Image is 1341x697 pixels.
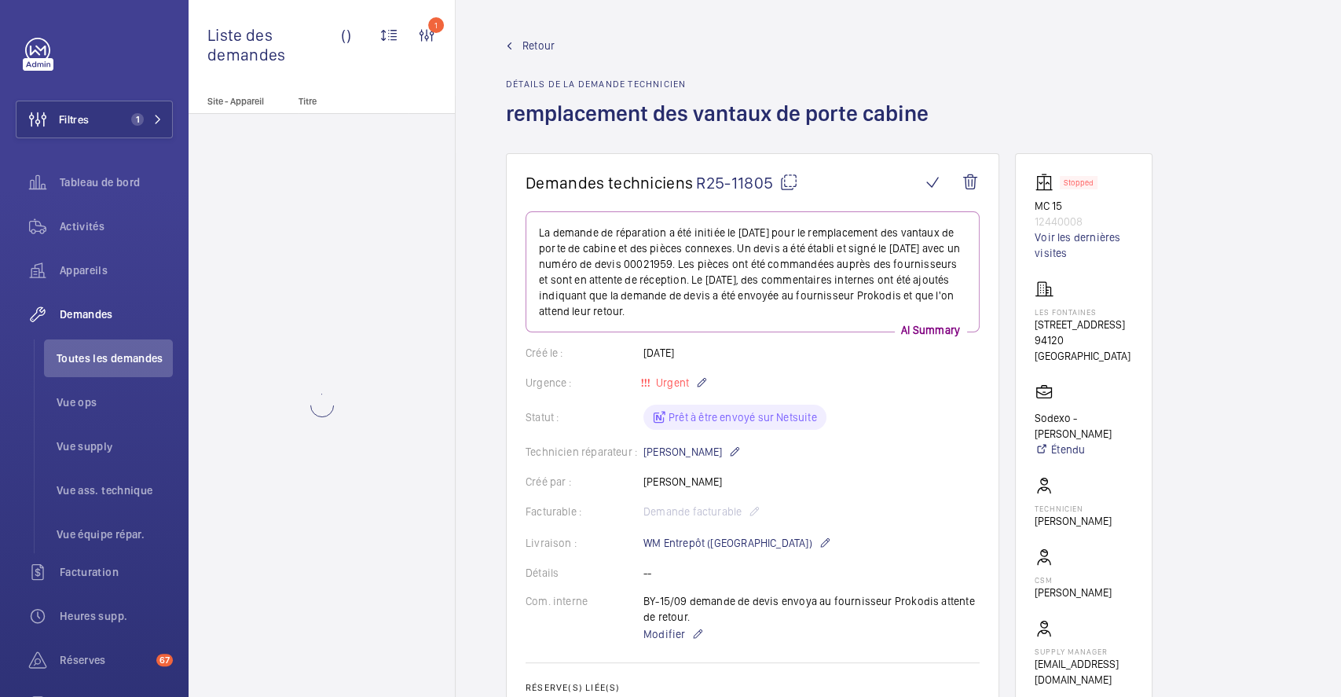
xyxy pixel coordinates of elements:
[207,25,341,64] span: Liste des demandes
[1035,410,1133,442] p: Sodexo - [PERSON_NAME]
[506,79,938,90] h2: Détails de la demande technicien
[539,225,966,319] p: La demande de réparation a été initiée le [DATE] pour le remplacement des vantaux de porte de cab...
[526,682,980,693] h2: Réserve(s) liée(s)
[131,113,144,126] span: 1
[1035,442,1133,457] a: Étendu
[59,112,89,127] span: Filtres
[526,173,693,193] span: Demandes techniciens
[1064,180,1094,185] p: Stopped
[1035,173,1060,192] img: elevator.svg
[1035,585,1112,600] p: [PERSON_NAME]
[60,174,173,190] span: Tableau de bord
[60,608,173,624] span: Heures supp.
[1035,647,1133,656] p: Supply manager
[1035,513,1112,529] p: [PERSON_NAME]
[57,482,173,498] span: Vue ass. technique
[1035,332,1133,364] p: 94120 [GEOGRAPHIC_DATA]
[1035,198,1133,214] p: MC 15
[1035,214,1133,229] p: 12440008
[60,652,150,668] span: Réserves
[57,438,173,454] span: Vue supply
[60,306,173,322] span: Demandes
[1035,656,1133,688] p: [EMAIL_ADDRESS][DOMAIN_NAME]
[156,654,173,666] span: 67
[57,350,173,366] span: Toutes les demandes
[1035,504,1112,513] p: Technicien
[57,394,173,410] span: Vue ops
[522,38,555,53] span: Retour
[1035,229,1133,261] a: Voir les dernières visites
[60,564,173,580] span: Facturation
[299,96,402,107] p: Titre
[643,534,831,552] p: WM Entrepôt ([GEOGRAPHIC_DATA])
[643,626,685,642] span: Modifier
[1035,575,1112,585] p: CSM
[653,376,689,389] span: Urgent
[189,96,292,107] p: Site - Appareil
[895,322,966,338] p: AI Summary
[506,99,938,153] h1: remplacement des vantaux de porte cabine
[60,218,173,234] span: Activités
[57,526,173,542] span: Vue équipe répar.
[60,262,173,278] span: Appareils
[1035,307,1133,317] p: Les Fontaines
[16,101,173,138] button: Filtres1
[643,442,741,461] p: [PERSON_NAME]
[1035,317,1133,332] p: [STREET_ADDRESS]
[696,173,798,193] span: R25-11805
